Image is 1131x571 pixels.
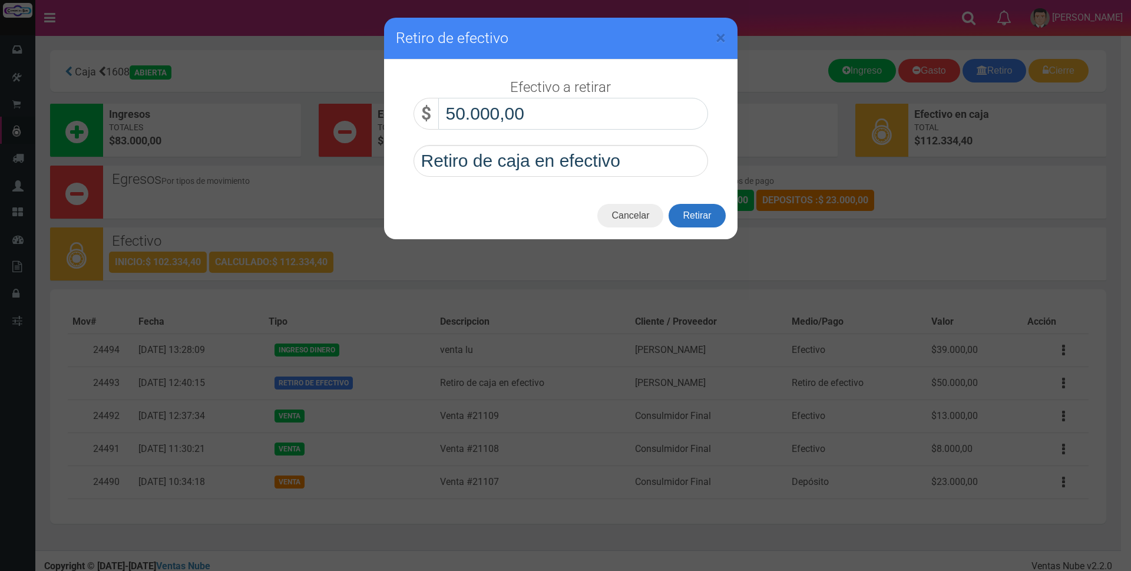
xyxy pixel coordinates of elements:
strong: $ [421,103,431,124]
h3: Efectivo a retirar [510,80,611,95]
h3: Retiro de efectivo [396,29,726,47]
button: Retirar [669,204,725,227]
span: × [716,27,726,49]
button: Cancelar [597,204,663,227]
button: Close [716,28,726,47]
